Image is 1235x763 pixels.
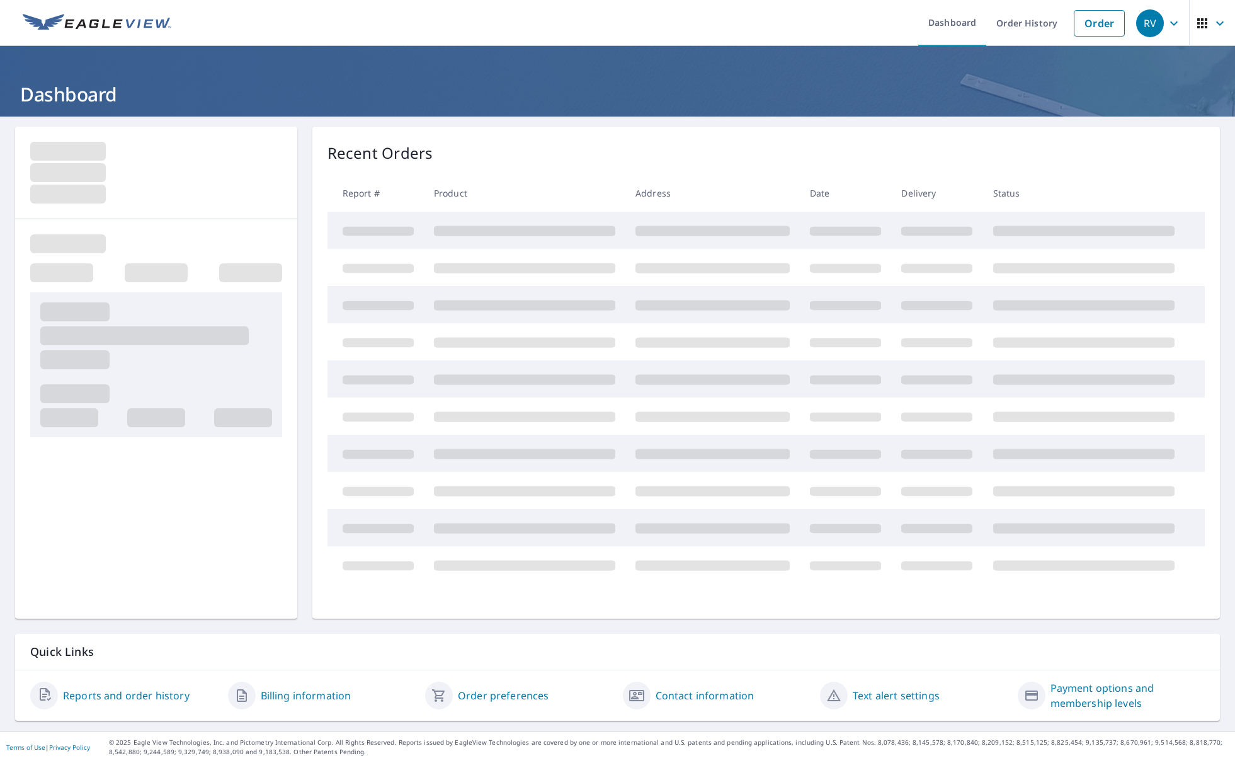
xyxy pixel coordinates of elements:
[6,743,45,752] a: Terms of Use
[891,175,982,212] th: Delivery
[424,175,625,212] th: Product
[63,688,190,703] a: Reports and order history
[983,175,1185,212] th: Status
[15,81,1220,107] h1: Dashboard
[327,175,424,212] th: Report #
[1050,680,1205,711] a: Payment options and membership levels
[656,688,754,703] a: Contact information
[49,743,90,752] a: Privacy Policy
[1074,10,1125,37] a: Order
[23,14,171,33] img: EV Logo
[6,743,90,751] p: |
[1136,9,1164,37] div: RV
[853,688,940,703] a: Text alert settings
[109,738,1229,757] p: © 2025 Eagle View Technologies, Inc. and Pictometry International Corp. All Rights Reserved. Repo...
[327,142,433,164] p: Recent Orders
[625,175,800,212] th: Address
[30,644,1205,660] p: Quick Links
[800,175,891,212] th: Date
[261,688,351,703] a: Billing information
[458,688,549,703] a: Order preferences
